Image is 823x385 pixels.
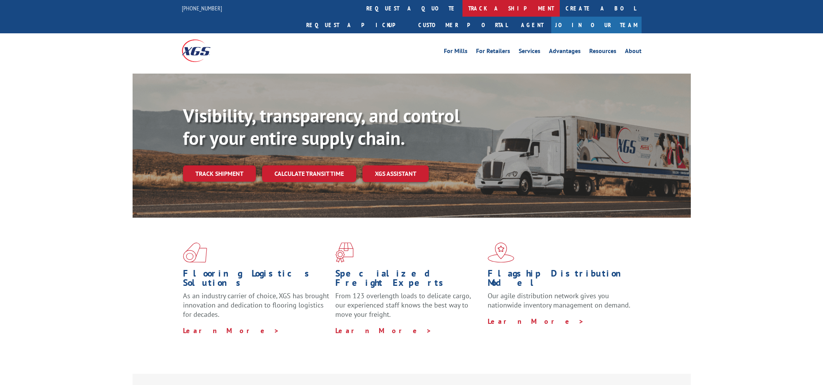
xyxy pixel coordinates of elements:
a: For Mills [444,48,468,57]
h1: Flagship Distribution Model [488,269,634,291]
a: Customer Portal [412,17,513,33]
img: xgs-icon-flagship-distribution-model-red [488,242,514,263]
a: Calculate transit time [262,165,356,182]
a: Services [519,48,540,57]
a: Advantages [549,48,581,57]
span: Our agile distribution network gives you nationwide inventory management on demand. [488,291,630,309]
a: About [625,48,642,57]
b: Visibility, transparency, and control for your entire supply chain. [183,103,460,150]
h1: Specialized Freight Experts [335,269,482,291]
a: Learn More > [488,317,584,326]
a: Resources [589,48,616,57]
a: For Retailers [476,48,510,57]
img: xgs-icon-total-supply-chain-intelligence-red [183,242,207,263]
a: [PHONE_NUMBER] [182,4,222,12]
a: Track shipment [183,165,256,182]
a: Agent [513,17,551,33]
a: Learn More > [335,326,432,335]
img: xgs-icon-focused-on-flooring-red [335,242,354,263]
a: Request a pickup [300,17,412,33]
h1: Flooring Logistics Solutions [183,269,330,291]
p: From 123 overlength loads to delicate cargo, our experienced staff knows the best way to move you... [335,291,482,326]
span: As an industry carrier of choice, XGS has brought innovation and dedication to flooring logistics... [183,291,329,319]
a: Join Our Team [551,17,642,33]
a: XGS ASSISTANT [362,165,429,182]
a: Learn More > [183,326,280,335]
